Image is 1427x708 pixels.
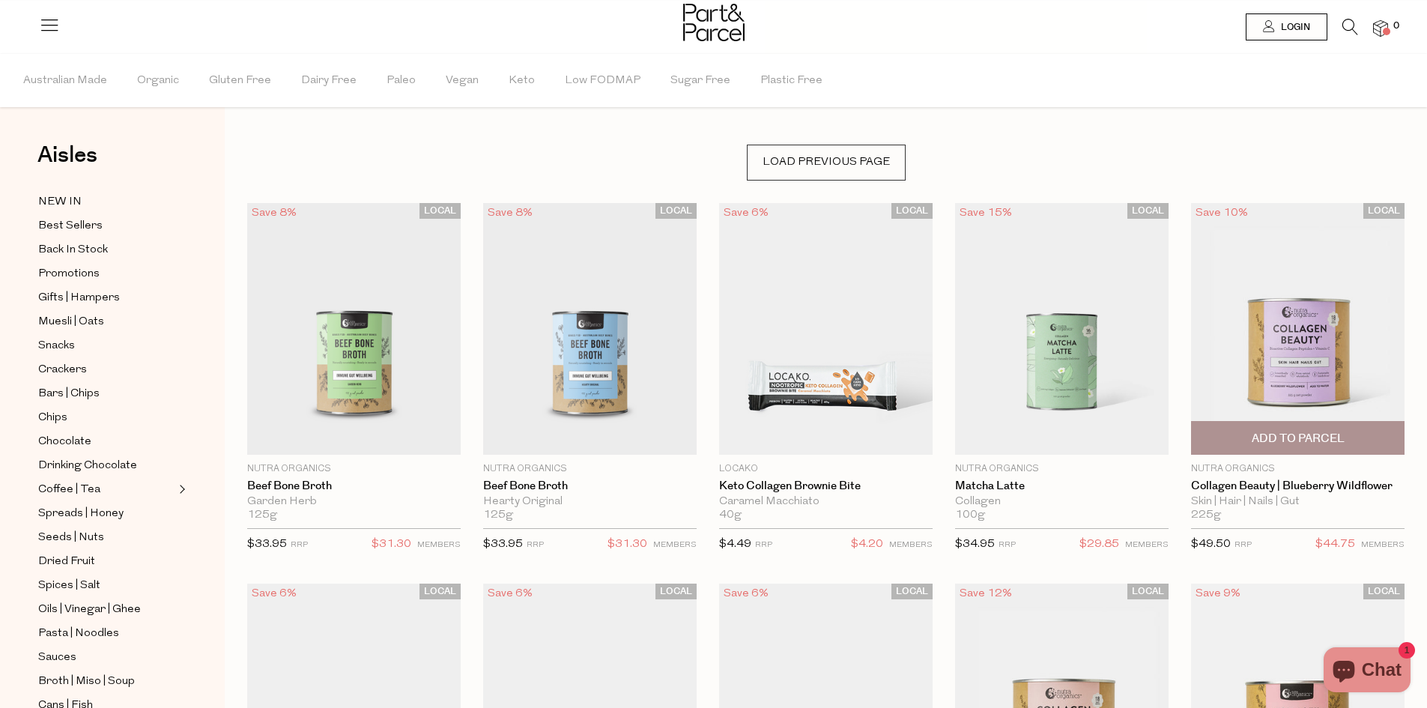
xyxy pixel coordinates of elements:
[483,584,537,604] div: Save 6%
[137,55,179,107] span: Organic
[209,55,271,107] span: Gluten Free
[1127,203,1169,219] span: LOCAL
[653,541,697,549] small: MEMBERS
[889,541,933,549] small: MEMBERS
[38,264,175,283] a: Promotions
[483,479,697,493] a: Beef Bone Broth
[483,203,697,455] img: Beef Bone Broth
[38,600,175,619] a: Oils | Vinegar | Ghee
[247,495,461,509] div: Garden Herb
[37,139,97,172] span: Aisles
[719,539,751,550] span: $4.49
[38,457,137,475] span: Drinking Chocolate
[851,535,883,554] span: $4.20
[37,144,97,181] a: Aisles
[38,385,100,403] span: Bars | Chips
[38,217,103,235] span: Best Sellers
[1234,541,1252,549] small: RRP
[955,203,1017,223] div: Save 15%
[755,541,772,549] small: RRP
[38,577,100,595] span: Spices | Salt
[38,456,175,475] a: Drinking Chocolate
[655,203,697,219] span: LOCAL
[719,495,933,509] div: Caramel Macchiato
[387,55,416,107] span: Paleo
[38,553,95,571] span: Dried Fruit
[1191,421,1405,455] button: Add To Parcel
[955,462,1169,476] p: Nutra Organics
[891,203,933,219] span: LOCAL
[1319,647,1415,696] inbox-online-store-chat: Shopify online store chat
[1191,539,1231,550] span: $49.50
[419,584,461,599] span: LOCAL
[38,552,175,571] a: Dried Fruit
[719,509,742,522] span: 40g
[999,541,1016,549] small: RRP
[509,55,535,107] span: Keto
[247,203,301,223] div: Save 8%
[483,539,523,550] span: $33.95
[38,360,175,379] a: Crackers
[38,480,175,499] a: Coffee | Tea
[38,240,175,259] a: Back In Stock
[38,193,82,211] span: NEW IN
[719,203,773,223] div: Save 6%
[1191,479,1405,493] a: Collagen Beauty | Blueberry Wildflower
[670,55,730,107] span: Sugar Free
[38,433,91,451] span: Chocolate
[483,509,513,522] span: 125g
[38,337,75,355] span: Snacks
[483,203,537,223] div: Save 8%
[1191,203,1252,223] div: Save 10%
[38,672,175,691] a: Broth | Miso | Soup
[955,539,995,550] span: $34.95
[38,648,175,667] a: Sauces
[247,479,461,493] a: Beef Bone Broth
[1315,535,1355,554] span: $44.75
[38,361,87,379] span: Crackers
[1373,20,1388,36] a: 0
[38,217,175,235] a: Best Sellers
[1246,13,1327,40] a: Login
[175,480,186,498] button: Expand/Collapse Coffee | Tea
[38,265,100,283] span: Promotions
[955,479,1169,493] a: Matcha Latte
[38,336,175,355] a: Snacks
[719,584,773,604] div: Save 6%
[247,584,301,604] div: Save 6%
[483,462,697,476] p: Nutra Organics
[38,673,135,691] span: Broth | Miso | Soup
[446,55,479,107] span: Vegan
[38,312,175,331] a: Muesli | Oats
[1127,584,1169,599] span: LOCAL
[655,584,697,599] span: LOCAL
[760,55,822,107] span: Plastic Free
[38,408,175,427] a: Chips
[565,55,640,107] span: Low FODMAP
[372,535,411,554] span: $31.30
[38,625,119,643] span: Pasta | Noodles
[1191,509,1221,522] span: 225g
[683,4,745,41] img: Part&Parcel
[417,541,461,549] small: MEMBERS
[955,203,1169,455] img: Matcha Latte
[301,55,357,107] span: Dairy Free
[38,481,100,499] span: Coffee | Tea
[1191,584,1245,604] div: Save 9%
[608,535,647,554] span: $31.30
[1125,541,1169,549] small: MEMBERS
[38,241,108,259] span: Back In Stock
[247,539,287,550] span: $33.95
[38,193,175,211] a: NEW IN
[247,462,461,476] p: Nutra Organics
[1361,541,1405,549] small: MEMBERS
[483,495,697,509] div: Hearty Original
[38,288,175,307] a: Gifts | Hampers
[38,505,124,523] span: Spreads | Honey
[955,509,985,522] span: 100g
[955,495,1169,509] div: Collagen
[23,55,107,107] span: Australian Made
[38,649,76,667] span: Sauces
[38,601,141,619] span: Oils | Vinegar | Ghee
[1390,19,1403,33] span: 0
